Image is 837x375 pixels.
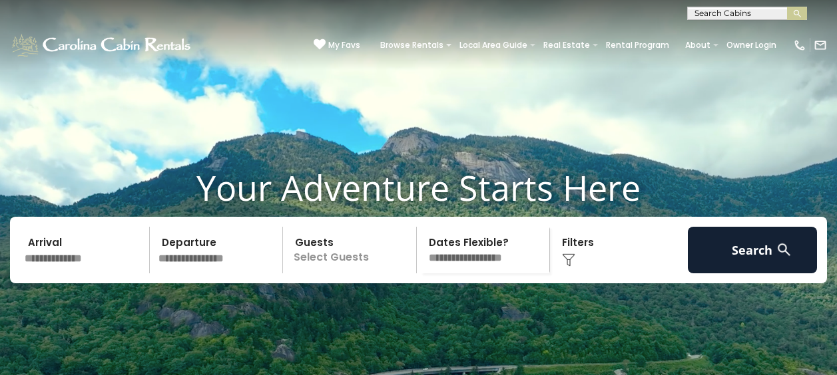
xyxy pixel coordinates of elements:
a: Rental Program [599,36,676,55]
h1: Your Adventure Starts Here [10,167,827,208]
img: filter--v1.png [562,253,575,267]
button: Search [688,227,818,273]
img: phone-regular-white.png [793,39,806,52]
a: Owner Login [720,36,783,55]
img: White-1-1-2.png [10,32,194,59]
a: Browse Rentals [374,36,450,55]
img: mail-regular-white.png [814,39,827,52]
a: About [679,36,717,55]
img: search-regular-white.png [776,241,792,258]
a: Real Estate [537,36,597,55]
a: My Favs [314,39,360,52]
a: Local Area Guide [453,36,534,55]
span: My Favs [328,39,360,51]
p: Select Guests [287,227,416,273]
